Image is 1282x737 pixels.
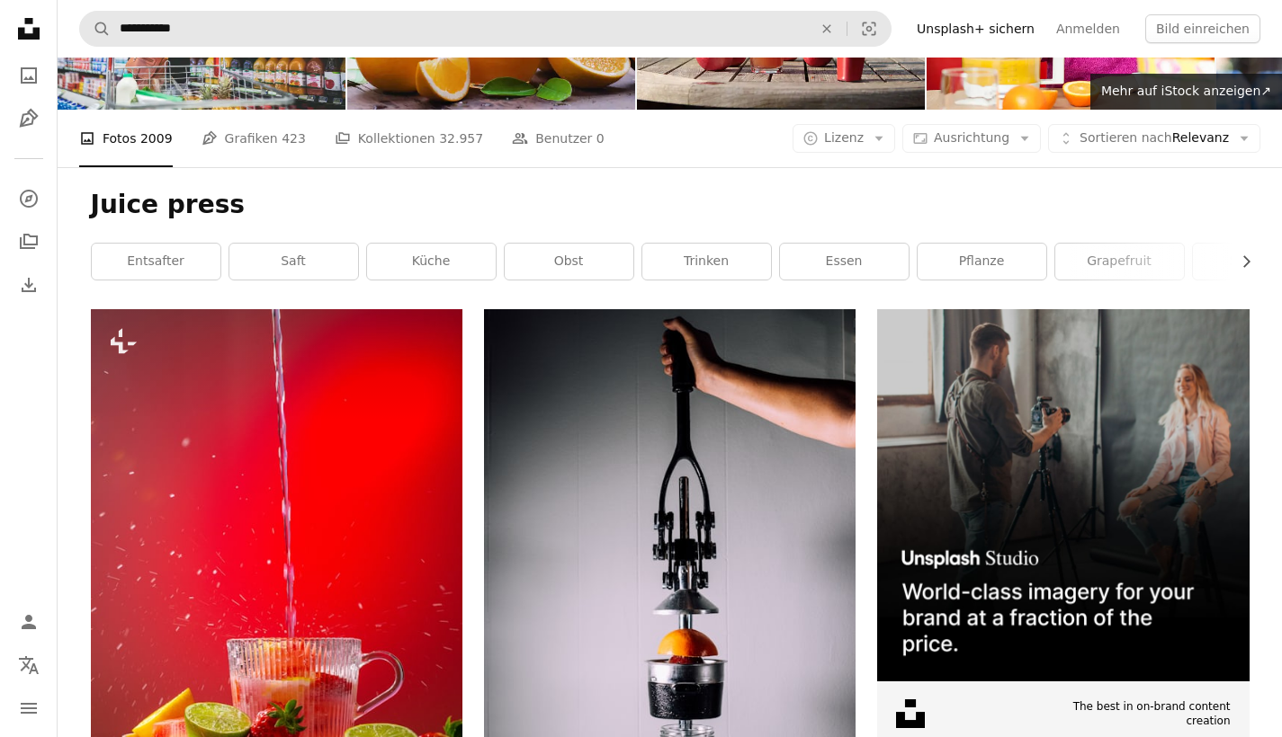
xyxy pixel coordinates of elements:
a: Saft [229,244,358,280]
button: Löschen [807,12,847,46]
a: Fotos [11,58,47,93]
a: Mehr auf iStock anzeigen↗ [1090,74,1282,110]
a: Essen [780,244,909,280]
a: Obst [505,244,633,280]
button: Sprache [11,647,47,683]
span: The best in on-brand content creation [1026,699,1230,730]
button: Bild einreichen [1145,14,1260,43]
button: Liste nach rechts verschieben [1230,244,1250,280]
img: file-1715651741414-859baba4300dimage [877,309,1249,680]
a: Kollektionen 32.957 [335,110,483,167]
a: Anmelden [1045,14,1131,43]
a: Grafiken [11,101,47,137]
a: Grapefruit [1055,244,1184,280]
a: Entsafter [92,244,220,280]
a: Pflanze [918,244,1046,280]
h1: Juice press [91,189,1250,221]
a: Entdecken [11,181,47,217]
span: 0 [596,129,605,148]
span: 32.957 [439,129,483,148]
a: trinken [642,244,771,280]
a: Benutzer 0 [512,110,605,167]
a: Startseite — Unsplash [11,11,47,50]
a: Grafiken 423 [202,110,306,167]
a: ein Krug Wasser, der in eine mit Früchten gefüllte Tasse fließt [91,580,462,596]
a: Kollektionen [11,224,47,260]
form: Finden Sie Bildmaterial auf der ganzen Webseite [79,11,892,47]
a: Anmelden / Registrieren [11,604,47,640]
button: Unsplash suchen [80,12,111,46]
span: Lizenz [824,130,864,145]
button: Visuelle Suche [847,12,891,46]
button: Ausrichtung [902,124,1041,153]
span: Sortieren nach [1080,130,1172,145]
a: Küche [367,244,496,280]
a: Person, die Zitruspresse benutzt [484,580,856,596]
button: Sortieren nachRelevanz [1048,124,1260,153]
a: Bisherige Downloads [11,267,47,303]
a: Unsplash+ sichern [906,14,1045,43]
span: Mehr auf iStock anzeigen ↗ [1101,84,1271,98]
span: 423 [282,129,306,148]
button: Lizenz [793,124,895,153]
span: Ausrichtung [934,130,1009,145]
img: file-1631678316303-ed18b8b5cb9cimage [896,699,925,728]
span: Relevanz [1080,129,1229,147]
button: Menü [11,690,47,726]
